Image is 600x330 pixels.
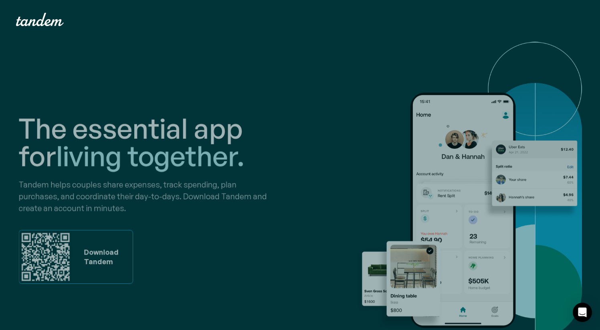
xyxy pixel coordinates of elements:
[573,303,592,322] div: Open Intercom Messenger
[56,138,244,173] span: living together.
[19,114,294,169] h1: The essential app for
[80,247,118,266] div: Download Tandem
[19,179,294,214] p: Tandem helps couples share expenses, track spending, plan purchases, and coordinate their day-to-...
[16,13,64,26] a: home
